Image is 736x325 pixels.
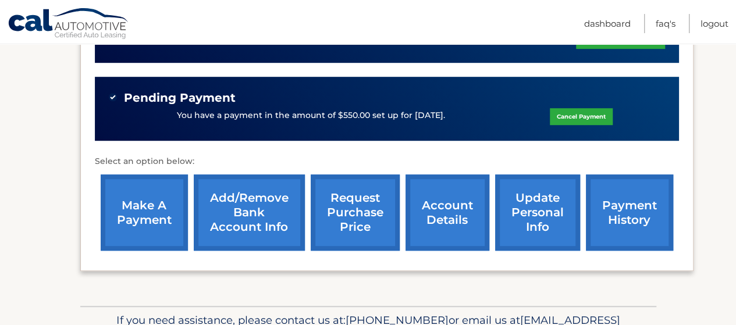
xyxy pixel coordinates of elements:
[311,174,400,251] a: request purchase price
[8,8,130,41] a: Cal Automotive
[495,174,580,251] a: update personal info
[177,109,445,122] p: You have a payment in the amount of $550.00 set up for [DATE].
[124,91,236,105] span: Pending Payment
[194,174,305,251] a: Add/Remove bank account info
[656,14,675,33] a: FAQ's
[95,155,679,169] p: Select an option below:
[701,14,728,33] a: Logout
[109,93,117,101] img: check-green.svg
[550,108,613,125] a: Cancel Payment
[406,174,489,251] a: account details
[101,174,188,251] a: make a payment
[584,14,631,33] a: Dashboard
[586,174,673,251] a: payment history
